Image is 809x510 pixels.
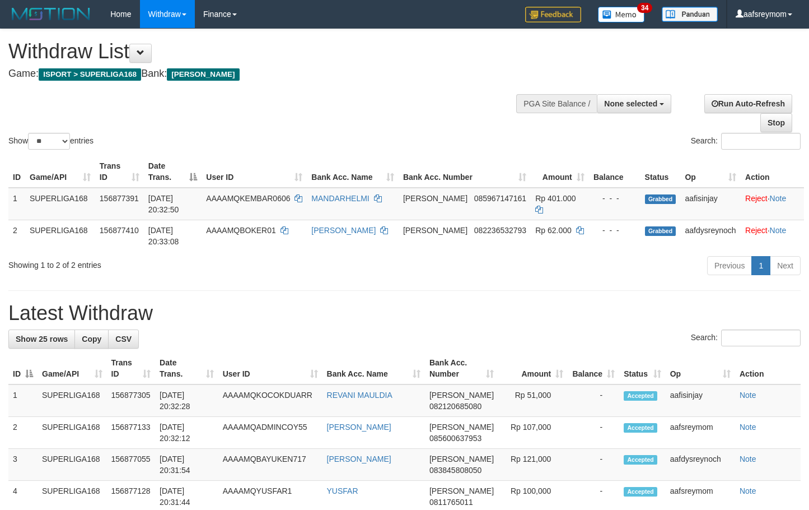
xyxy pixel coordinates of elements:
span: [DATE] 20:32:50 [148,194,179,214]
th: Trans ID: activate to sort column ascending [95,156,144,188]
a: Reject [745,194,768,203]
span: Accepted [624,487,657,497]
th: Game/API: activate to sort column ascending [38,353,107,384]
img: Button%20Memo.svg [598,7,645,22]
h4: Game: Bank: [8,68,528,80]
td: SUPERLIGA168 [25,220,95,252]
th: ID: activate to sort column descending [8,353,38,384]
a: Note [740,455,756,463]
span: Copy 082236532793 to clipboard [474,226,526,235]
th: Amount: activate to sort column ascending [531,156,589,188]
div: - - - [593,225,636,236]
a: Show 25 rows [8,330,75,349]
input: Search: [721,330,801,346]
td: aafisinjay [680,188,741,220]
span: Rp 62.000 [535,226,572,235]
td: AAAAMQADMINCOY55 [218,417,322,449]
span: [PERSON_NAME] [429,391,494,400]
a: 1 [751,256,770,275]
a: [PERSON_NAME] [327,455,391,463]
th: Date Trans.: activate to sort column descending [144,156,202,188]
td: [DATE] 20:32:28 [155,384,218,417]
span: Copy 085600637953 to clipboard [429,434,481,443]
a: Note [740,423,756,432]
img: panduan.png [662,7,718,22]
span: Show 25 rows [16,335,68,344]
span: 156877410 [100,226,139,235]
th: Balance [589,156,640,188]
td: SUPERLIGA168 [38,384,107,417]
th: User ID: activate to sort column ascending [218,353,322,384]
span: Copy 083845808050 to clipboard [429,466,481,475]
a: Copy [74,330,109,349]
select: Showentries [28,133,70,150]
td: aafdysreynoch [666,449,735,481]
td: 156877305 [107,384,156,417]
input: Search: [721,133,801,150]
span: [PERSON_NAME] [167,68,239,81]
a: YUSFAR [327,486,358,495]
a: Next [770,256,801,275]
th: Bank Acc. Name: activate to sort column ascending [307,156,399,188]
td: - [568,384,619,417]
td: SUPERLIGA168 [38,449,107,481]
th: Amount: activate to sort column ascending [498,353,568,384]
th: ID [8,156,25,188]
th: Date Trans.: activate to sort column ascending [155,353,218,384]
th: Bank Acc. Name: activate to sort column ascending [322,353,425,384]
div: PGA Site Balance / [516,94,597,113]
span: [DATE] 20:33:08 [148,226,179,246]
th: Status: activate to sort column ascending [619,353,666,384]
a: [PERSON_NAME] [327,423,391,432]
h1: Latest Withdraw [8,302,801,324]
td: SUPERLIGA168 [38,417,107,449]
td: · [741,188,804,220]
div: - - - [593,193,636,204]
h1: Withdraw List [8,40,528,63]
button: None selected [597,94,671,113]
img: Feedback.jpg [525,7,581,22]
span: [PERSON_NAME] [429,486,494,495]
a: REVANI MAULDIA [327,391,392,400]
span: Accepted [624,423,657,433]
th: Op: activate to sort column ascending [680,156,741,188]
td: aafisinjay [666,384,735,417]
td: · [741,220,804,252]
a: Run Auto-Refresh [704,94,792,113]
td: aafdysreynoch [680,220,741,252]
a: Note [740,486,756,495]
a: Previous [707,256,752,275]
label: Search: [691,330,801,346]
span: Grabbed [645,194,676,204]
td: Rp 107,000 [498,417,568,449]
span: Copy 085967147161 to clipboard [474,194,526,203]
td: 2 [8,220,25,252]
span: AAAAMQKEMBAR0606 [206,194,290,203]
a: Reject [745,226,768,235]
span: None selected [604,99,657,108]
td: AAAAMQKOCOKDUARR [218,384,322,417]
th: Bank Acc. Number: activate to sort column ascending [399,156,531,188]
span: [PERSON_NAME] [429,455,494,463]
span: ISPORT > SUPERLIGA168 [39,68,141,81]
td: 1 [8,384,38,417]
a: Note [740,391,756,400]
td: SUPERLIGA168 [25,188,95,220]
a: Note [770,194,787,203]
label: Show entries [8,133,93,150]
a: Note [770,226,787,235]
a: [PERSON_NAME] [311,226,376,235]
span: Copy 082120685080 to clipboard [429,402,481,411]
td: AAAAMQBAYUKEN717 [218,449,322,481]
td: 156877133 [107,417,156,449]
th: Trans ID: activate to sort column ascending [107,353,156,384]
td: 2 [8,417,38,449]
label: Search: [691,133,801,150]
th: Action [741,156,804,188]
span: [PERSON_NAME] [403,226,467,235]
td: [DATE] 20:31:54 [155,449,218,481]
td: Rp 121,000 [498,449,568,481]
span: Grabbed [645,226,676,236]
th: Action [735,353,801,384]
a: MANDARHELMI [311,194,369,203]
